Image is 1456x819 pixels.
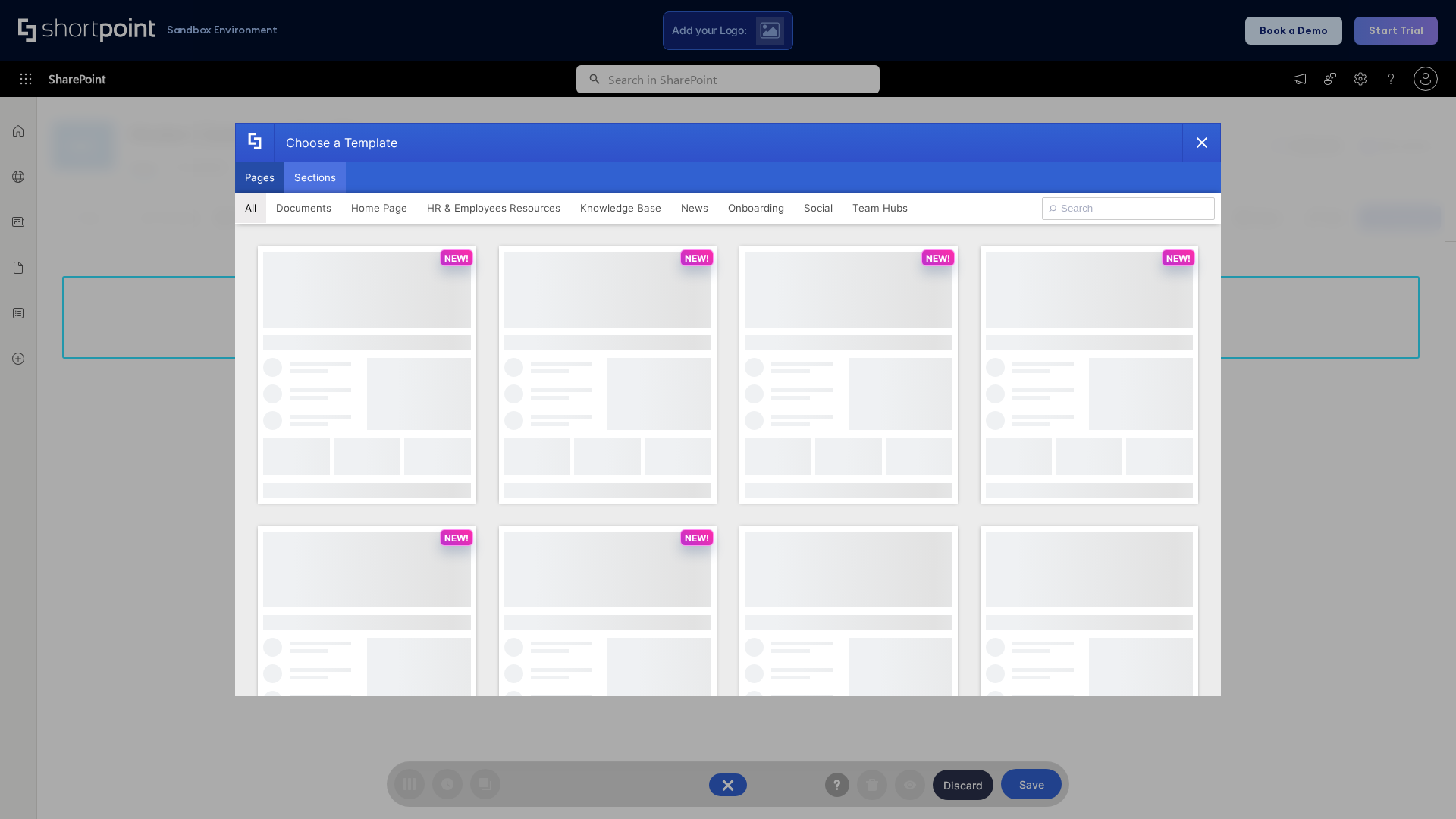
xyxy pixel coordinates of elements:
[274,124,397,162] div: Choose a Template
[417,193,570,223] button: HR & Employees Resources
[235,193,266,223] button: All
[685,253,709,264] p: NEW!
[1166,253,1191,264] p: NEW!
[235,123,1221,696] div: template selector
[1042,197,1215,220] input: Search
[341,193,417,223] button: Home Page
[444,532,469,544] p: NEW!
[284,162,346,193] button: Sections
[444,253,469,264] p: NEW!
[685,532,709,544] p: NEW!
[794,193,843,223] button: Social
[718,193,794,223] button: Onboarding
[1183,643,1456,819] iframe: Chat Widget
[926,253,950,264] p: NEW!
[843,193,918,223] button: Team Hubs
[570,193,671,223] button: Knowledge Base
[235,162,284,193] button: Pages
[266,193,341,223] button: Documents
[671,193,718,223] button: News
